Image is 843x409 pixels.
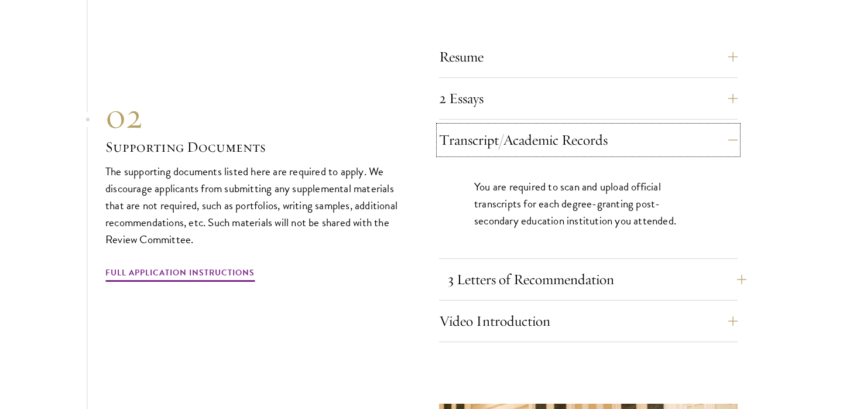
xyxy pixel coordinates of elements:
div: 02 [105,95,404,137]
button: 2 Essays [439,84,738,113]
a: Full Application Instructions [105,265,255,284]
button: Video Introduction [439,307,738,335]
p: You are required to scan and upload official transcripts for each degree-granting post-secondary ... [474,178,702,229]
button: 3 Letters of Recommendation [448,265,746,294]
button: Transcript/Academic Records [439,126,738,154]
p: The supporting documents listed here are required to apply. We discourage applicants from submitt... [105,163,404,248]
h3: Supporting Documents [105,137,404,157]
button: Resume [439,43,738,71]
